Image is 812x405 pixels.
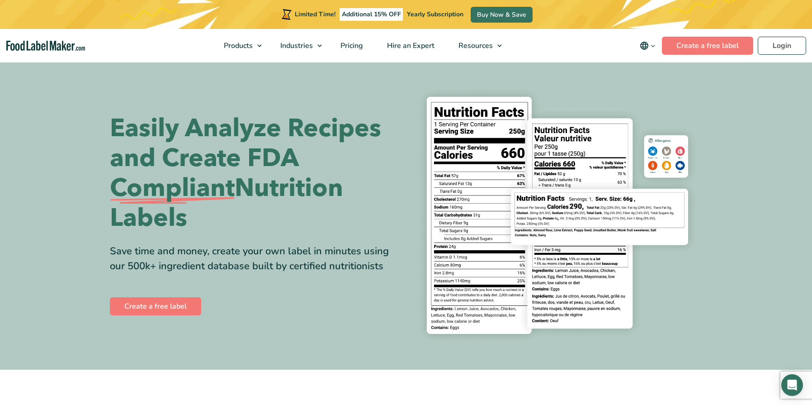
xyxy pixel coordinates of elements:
[662,37,753,55] a: Create a free label
[212,29,266,62] a: Products
[338,41,364,51] span: Pricing
[221,41,254,51] span: Products
[447,29,506,62] a: Resources
[295,10,335,19] span: Limited Time!
[110,297,201,315] a: Create a free label
[384,41,435,51] span: Hire an Expert
[375,29,444,62] a: Hire an Expert
[329,29,373,62] a: Pricing
[110,244,399,274] div: Save time and money, create your own label in minutes using our 500k+ ingredient database built b...
[456,41,494,51] span: Resources
[407,10,463,19] span: Yearly Subscription
[269,29,326,62] a: Industries
[110,114,399,233] h1: Easily Analyze Recipes and Create FDA Nutrition Labels
[110,173,235,203] span: Compliant
[471,7,533,23] a: Buy Now & Save
[278,41,314,51] span: Industries
[781,374,803,396] div: Open Intercom Messenger
[758,37,806,55] a: Login
[340,8,403,21] span: Additional 15% OFF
